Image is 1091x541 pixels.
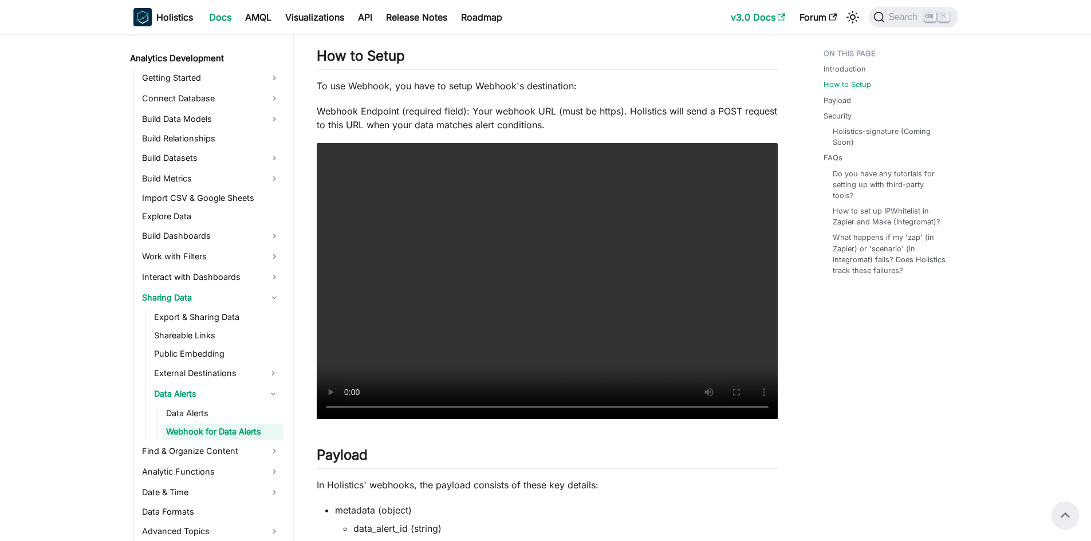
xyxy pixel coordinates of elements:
[824,95,851,106] a: Payload
[127,50,283,66] a: Analytics Development
[139,69,283,87] a: Getting Started
[133,8,152,26] img: Holistics
[139,89,283,108] a: Connect Database
[869,7,958,27] button: Search (Ctrl+K)
[139,463,283,481] a: Analytic Functions
[454,8,509,26] a: Roadmap
[122,34,294,541] nav: Docs sidebar
[163,405,283,421] a: Data Alerts
[263,385,283,403] button: Collapse sidebar category 'Data Alerts'
[317,104,778,132] p: Webhook Endpoint (required field): Your webhook URL (must be https). Holistics will send a POST r...
[824,64,866,74] a: Introduction
[139,289,283,307] a: Sharing Data
[139,504,283,520] a: Data Formats
[793,8,844,26] a: Forum
[317,143,778,420] video: Your browser does not support embedding video, but you can .
[202,8,238,26] a: Docs
[139,247,283,266] a: Work with Filters
[263,364,283,382] button: Expand sidebar category 'External Destinations'
[139,268,283,286] a: Interact with Dashboards
[824,110,852,121] a: Security
[724,8,793,26] a: v3.0 Docs
[351,8,379,26] a: API
[139,110,283,128] a: Build Data Models
[833,168,947,202] a: Do you have any tutorials for setting up with third-party tools?
[844,8,862,26] button: Switch between dark and light mode (currently light mode)
[1051,501,1079,529] button: Scroll back to top
[833,206,947,227] a: How to set up IPWhitelist in Zapier and Make (Integromat)?
[824,79,871,90] a: How to Setup
[139,442,283,460] a: Find & Organize Content
[317,447,778,468] h2: Payload
[379,8,454,26] a: Release Notes
[139,169,283,188] a: Build Metrics
[139,522,283,540] a: Advanced Topics
[824,152,842,163] a: FAQs
[139,208,283,224] a: Explore Data
[151,346,283,362] a: Public Embedding
[151,385,263,403] a: Data Alerts
[139,190,283,206] a: Import CSV & Google Sheets
[151,327,283,343] a: Shareable Links
[139,149,283,167] a: Build Datasets
[133,8,193,26] a: HolisticsHolistics
[833,232,947,276] a: What happens if my 'zap' (in Zapier) or 'scenario' (in Integromat) fails? Does Holistics track th...
[139,483,283,501] a: Date & Time
[151,309,283,325] a: Export & Sharing Data
[238,8,278,26] a: AMQL
[139,227,283,245] a: Build Dashboards
[139,131,283,147] a: Build Relationships
[278,8,351,26] a: Visualizations
[156,10,193,24] b: Holistics
[317,79,778,93] p: To use Webhook, you have to setup Webhook's destination:
[353,522,778,535] li: data_alert_id (string)
[163,424,283,440] a: Webhook for Data Alerts
[317,48,778,69] h2: How to Setup
[151,364,263,382] a: External Destinations
[833,126,947,148] a: Holistics-signature (Coming Soon)
[938,11,950,22] kbd: K
[317,478,778,492] p: In Holistics' webhooks, the payload consists of these key details:
[885,12,924,22] span: Search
